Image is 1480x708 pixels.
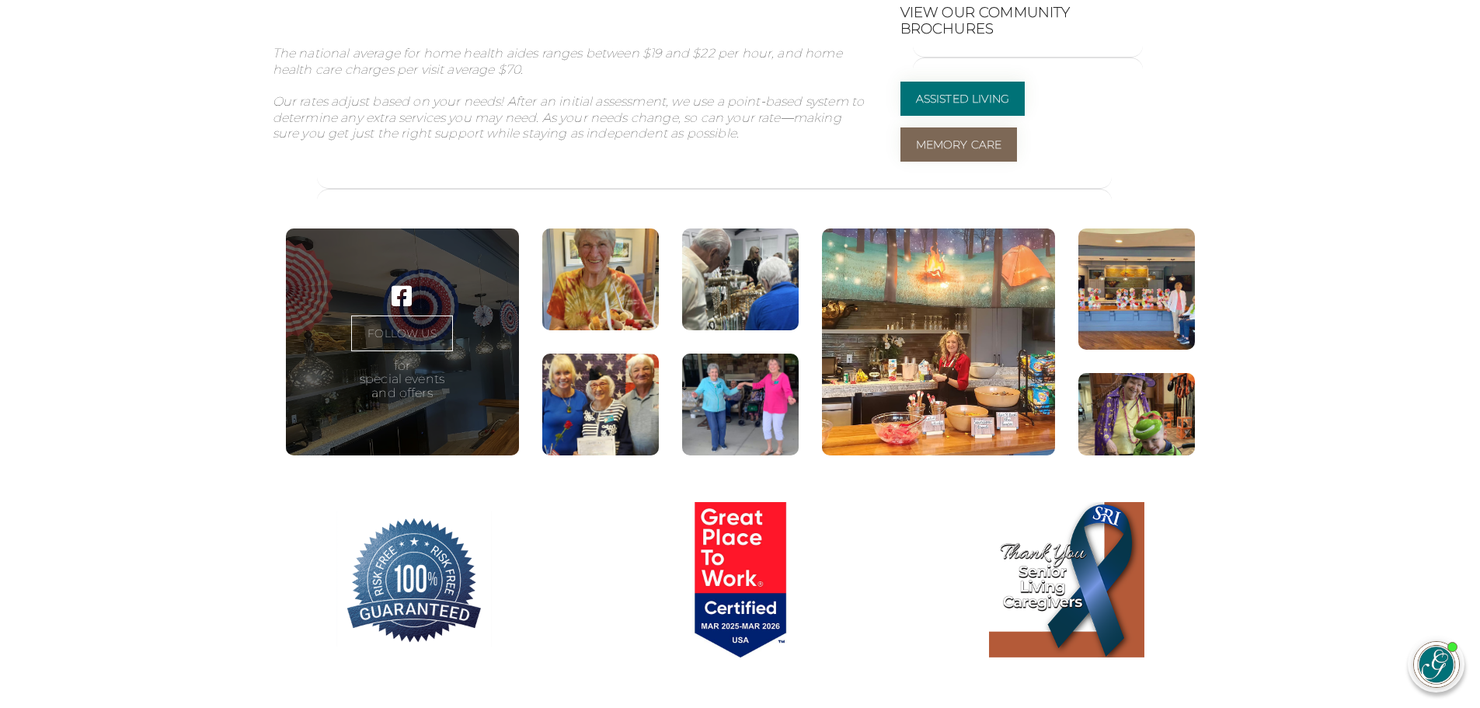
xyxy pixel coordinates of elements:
[273,94,865,141] em: Our rates adjust based on your needs! After an initial assessment, we use a point-based system to...
[1172,409,1464,621] iframe: iframe
[900,5,1156,38] h3: View Our Community Brochures
[351,316,452,351] a: FOLLOW US
[989,502,1144,657] img: Thank You Senior Living Caregivers
[360,359,444,400] p: for special events and offers
[900,127,1018,162] a: Memory Care
[392,284,412,308] a: Visit our ' . $platform_name . ' page
[251,502,577,662] a: 100% Risk Free Guarantee
[273,46,842,77] em: The national average for home health aides ranges between $19 and $22 per hour, and home health c...
[577,502,904,662] a: Great Place to Work
[1414,642,1459,687] img: avatar
[663,502,818,657] img: Great Place to Work
[336,502,492,657] img: 100% Risk Free Guarantee
[904,502,1230,662] a: Thank You Senior Living Caregivers
[900,82,1025,116] a: Assisted Living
